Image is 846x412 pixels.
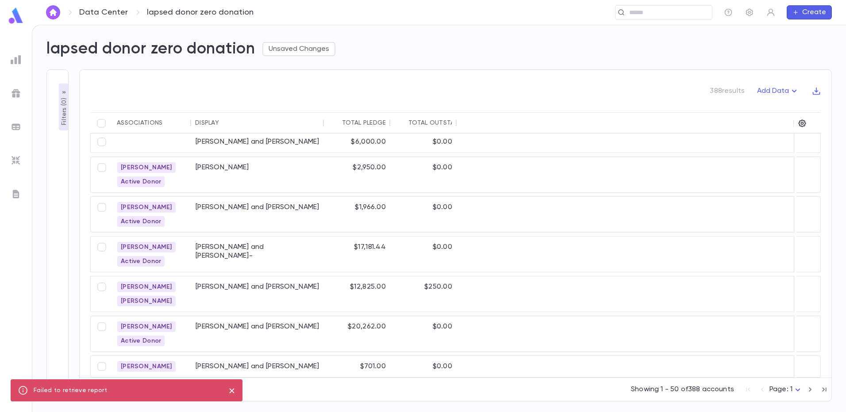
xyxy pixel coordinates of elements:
img: batches_grey.339ca447c9d9533ef1741baa751efc33.svg [11,122,21,132]
img: campaigns_grey.99e729a5f7ee94e3726e6486bddda8f1.svg [11,88,21,99]
div: [PERSON_NAME] and [PERSON_NAME] [191,131,324,153]
div: $20,262.00 [324,316,390,351]
div: $17,181.44 [324,237,390,272]
div: $0.00 [390,356,457,377]
img: letters_grey.7941b92b52307dd3b8a917253454ce1c.svg [11,189,21,199]
span: Active Donor [117,178,165,185]
h2: lapsed donor zero donation [46,39,255,59]
span: [PERSON_NAME] [117,363,176,370]
button: Add Data [752,84,805,98]
div: $0.00 [390,197,457,232]
button: Unsaved Changes [262,42,335,56]
img: reports_grey.c525e4749d1bce6a11f5fe2a8de1b229.svg [11,54,21,65]
button: Filters (0) [59,84,69,130]
span: Page: 1 [769,386,792,393]
div: [PERSON_NAME] and [PERSON_NAME] [191,197,324,232]
button: Sort [219,116,233,130]
div: Failed to retrieve report [34,382,107,399]
button: Create [787,5,832,19]
p: 388 results [710,87,745,95]
div: $12,825.00 [324,276,390,312]
div: Page: 1 [769,383,803,397]
div: $0.00 [390,131,457,153]
span: [PERSON_NAME] [117,298,176,305]
span: [PERSON_NAME] [117,283,176,290]
span: Active Donor [117,258,165,265]
a: Data Center [79,8,128,17]
img: home_white.a664292cf8c1dea59945f0da9f25487c.svg [48,9,58,16]
span: Active Donor [117,218,165,225]
div: [PERSON_NAME] and [PERSON_NAME] [191,356,324,377]
div: $250.00 [390,276,457,312]
p: Filters ( 0 ) [60,96,69,125]
div: $1,966.00 [324,197,390,232]
div: Display [195,119,219,126]
span: [PERSON_NAME] [117,323,176,330]
div: [PERSON_NAME] and [PERSON_NAME] [191,276,324,312]
div: $0.00 [390,316,457,351]
span: Active Donor [117,337,165,344]
span: [PERSON_NAME] [117,204,176,211]
div: Total Outstanding Amount (Donations) [408,119,545,126]
button: Sort [394,116,408,130]
img: logo [7,7,25,24]
button: close [225,384,239,398]
div: [PERSON_NAME] and [PERSON_NAME]- [191,237,324,272]
div: $0.00 [390,237,457,272]
div: $2,950.00 [324,157,390,192]
img: imports_grey.530a8a0e642e233f2baf0ef88e8c9fcb.svg [11,155,21,166]
button: Sort [328,116,342,130]
div: Associations [117,119,162,126]
div: [PERSON_NAME] and [PERSON_NAME] [191,316,324,351]
div: $701.00 [324,356,390,377]
div: $6,000.00 [324,131,390,153]
span: [PERSON_NAME] [117,244,176,251]
div: [PERSON_NAME] [191,157,324,192]
p: lapsed donor zero donation [147,8,254,17]
p: Showing 1 - 50 of 388 accounts [631,385,734,394]
div: Total Pledge Amount (Donations) [342,119,457,126]
span: [PERSON_NAME] [117,164,176,171]
div: $0.00 [390,157,457,192]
